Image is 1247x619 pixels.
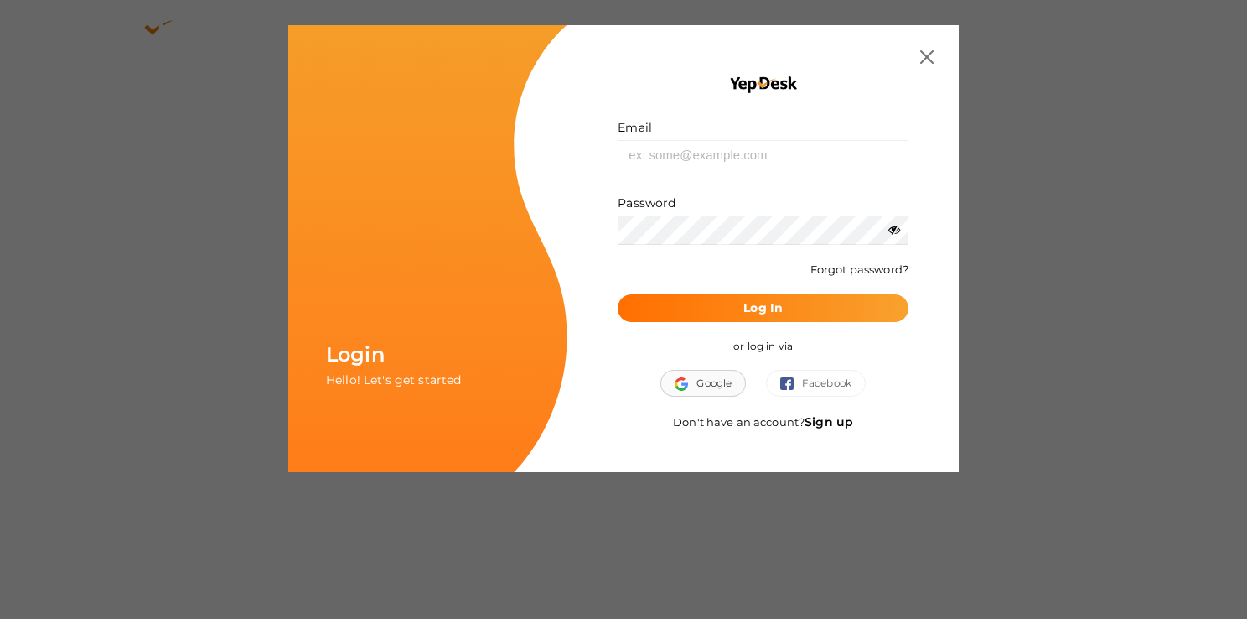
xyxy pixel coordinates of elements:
label: Password [618,195,675,211]
button: Google [660,370,746,397]
b: Log In [743,300,783,315]
img: close.svg [920,50,934,64]
span: Don't have an account? [673,415,853,429]
span: Login [326,342,385,367]
img: google.svg [675,377,696,391]
input: ex: some@example.com [618,140,908,169]
a: Forgot password? [810,263,908,276]
button: Log In [618,294,908,322]
button: Facebook [766,370,866,397]
span: or log in via [721,327,805,365]
span: Hello! Let's get started [326,372,461,388]
label: Email [618,119,652,136]
img: YEP_black_cropped.png [728,75,798,94]
a: Sign up [805,414,853,429]
img: facebook.svg [780,377,802,391]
